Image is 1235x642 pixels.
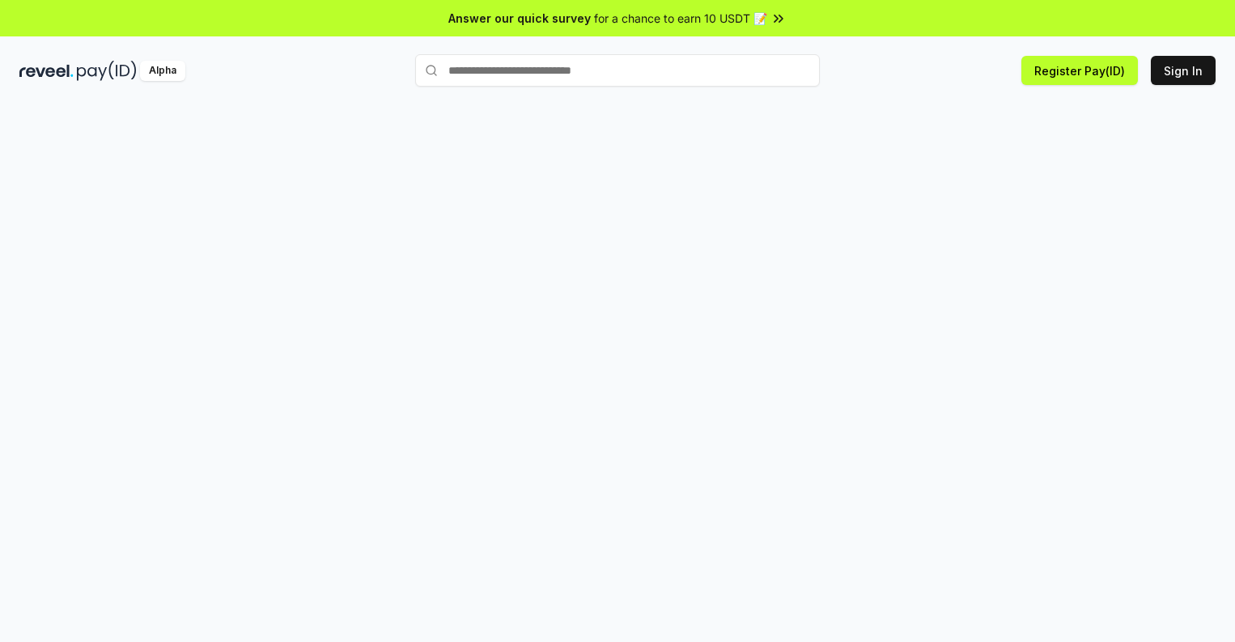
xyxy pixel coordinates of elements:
[448,10,591,27] span: Answer our quick survey
[594,10,767,27] span: for a chance to earn 10 USDT 📝
[140,61,185,81] div: Alpha
[1021,56,1138,85] button: Register Pay(ID)
[19,61,74,81] img: reveel_dark
[77,61,137,81] img: pay_id
[1151,56,1216,85] button: Sign In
